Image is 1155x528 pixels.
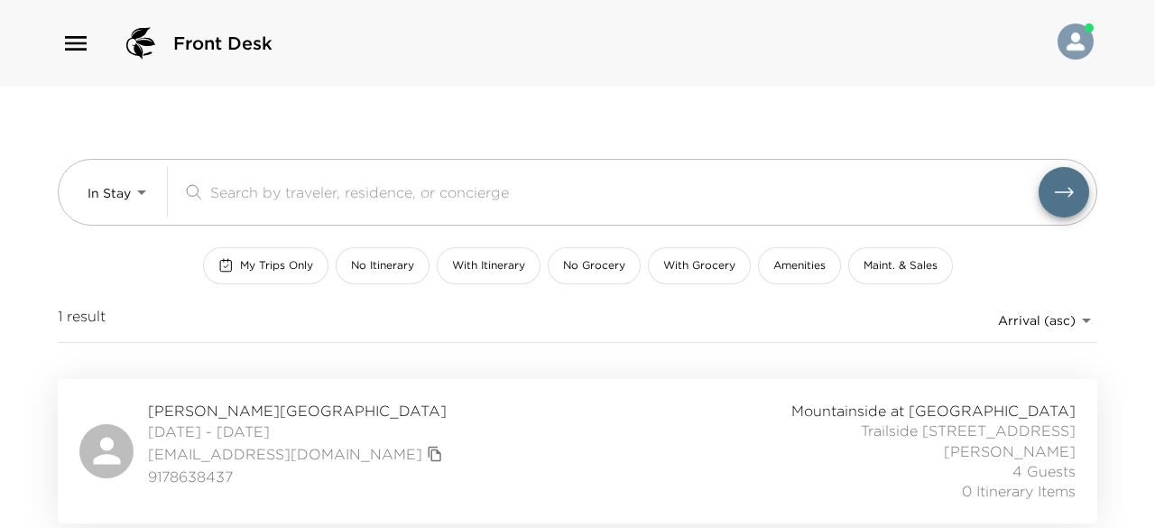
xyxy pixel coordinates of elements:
a: [PERSON_NAME][GEOGRAPHIC_DATA][DATE] - [DATE][EMAIL_ADDRESS][DOMAIN_NAME]copy primary member emai... [58,379,1097,523]
span: Arrival (asc) [998,312,1076,329]
span: Front Desk [173,31,273,56]
span: With Grocery [663,258,735,273]
button: With Grocery [648,247,751,284]
input: Search by traveler, residence, or concierge [210,181,1039,202]
button: copy primary member email [422,441,448,467]
span: [PERSON_NAME] [944,441,1076,461]
button: Maint. & Sales [848,247,953,284]
span: 1 result [58,306,106,335]
span: Trailside [STREET_ADDRESS] [861,421,1076,440]
span: 9178638437 [148,467,448,486]
span: Mountainside at [GEOGRAPHIC_DATA] [791,401,1076,421]
span: [PERSON_NAME][GEOGRAPHIC_DATA] [148,401,448,421]
button: My Trips Only [203,247,328,284]
span: Maint. & Sales [864,258,938,273]
span: With Itinerary [452,258,525,273]
span: In Stay [88,185,131,201]
button: Amenities [758,247,841,284]
span: [DATE] - [DATE] [148,421,448,441]
img: User [1058,23,1094,60]
span: Amenities [773,258,826,273]
span: No Itinerary [351,258,414,273]
button: No Grocery [548,247,641,284]
span: My Trips Only [240,258,313,273]
span: No Grocery [563,258,625,273]
span: 4 Guests [1012,461,1076,481]
span: 0 Itinerary Items [962,481,1076,501]
img: logo [119,22,162,65]
button: No Itinerary [336,247,430,284]
button: With Itinerary [437,247,541,284]
a: [EMAIL_ADDRESS][DOMAIN_NAME] [148,444,422,464]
